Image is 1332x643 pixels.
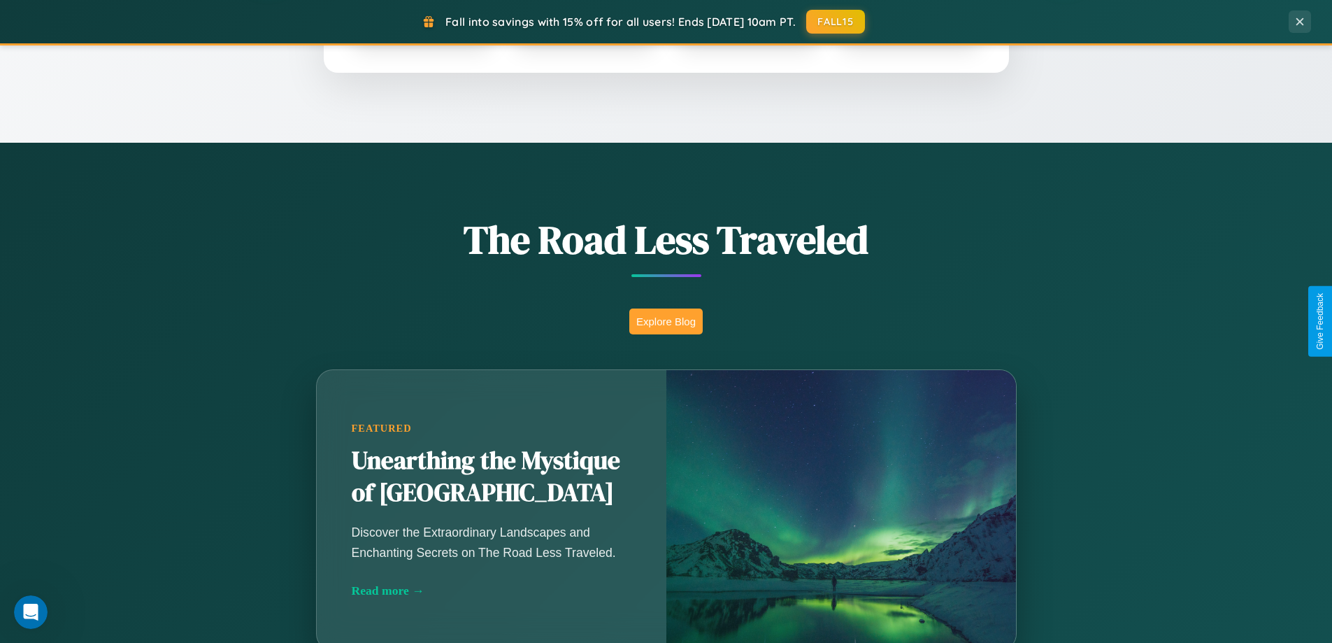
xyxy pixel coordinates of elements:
button: FALL15 [806,10,865,34]
p: Discover the Extraordinary Landscapes and Enchanting Secrets on The Road Less Traveled. [352,523,631,562]
span: Fall into savings with 15% off for all users! Ends [DATE] 10am PT. [445,15,796,29]
button: Explore Blog [629,309,703,334]
h2: Unearthing the Mystique of [GEOGRAPHIC_DATA] [352,445,631,509]
div: Read more → [352,584,631,598]
iframe: Intercom live chat [14,595,48,629]
div: Featured [352,423,631,434]
h1: The Road Less Traveled [247,213,1086,267]
div: Give Feedback [1315,293,1325,350]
